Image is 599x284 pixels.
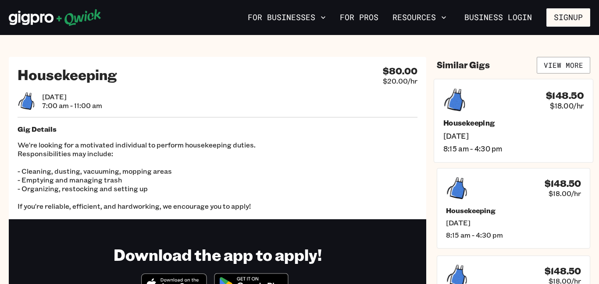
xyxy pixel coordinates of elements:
[550,101,584,110] span: $18.00/hr
[336,10,382,25] a: For Pros
[389,10,450,25] button: Resources
[446,218,581,227] span: [DATE]
[457,8,539,27] a: Business Login
[114,245,322,264] h1: Download the app to apply!
[549,189,581,198] span: $18.00/hr
[42,92,102,101] span: [DATE]
[383,77,417,85] span: $20.00/hr
[545,266,581,277] h4: $148.50
[537,57,590,74] a: View More
[443,118,584,127] h5: Housekeeping
[443,144,584,153] span: 8:15 am - 4:30 pm
[446,231,581,239] span: 8:15 am - 4:30 pm
[434,79,593,162] a: $148.50$18.00/hrHousekeeping[DATE]8:15 am - 4:30 pm
[546,89,584,101] h4: $148.50
[18,66,117,83] h2: Housekeeping
[42,101,102,110] span: 7:00 am - 11:00 am
[18,140,417,210] p: We're looking for a motivated individual to perform housekeeping duties. Responsibilities may inc...
[244,10,329,25] button: For Businesses
[545,178,581,189] h4: $148.50
[443,131,584,140] span: [DATE]
[383,66,417,77] h4: $80.00
[546,8,590,27] button: Signup
[446,206,581,215] h5: Housekeeping
[437,60,490,70] h4: Similar Gigs
[437,168,590,249] a: $148.50$18.00/hrHousekeeping[DATE]8:15 am - 4:30 pm
[18,125,417,133] h5: Gig Details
